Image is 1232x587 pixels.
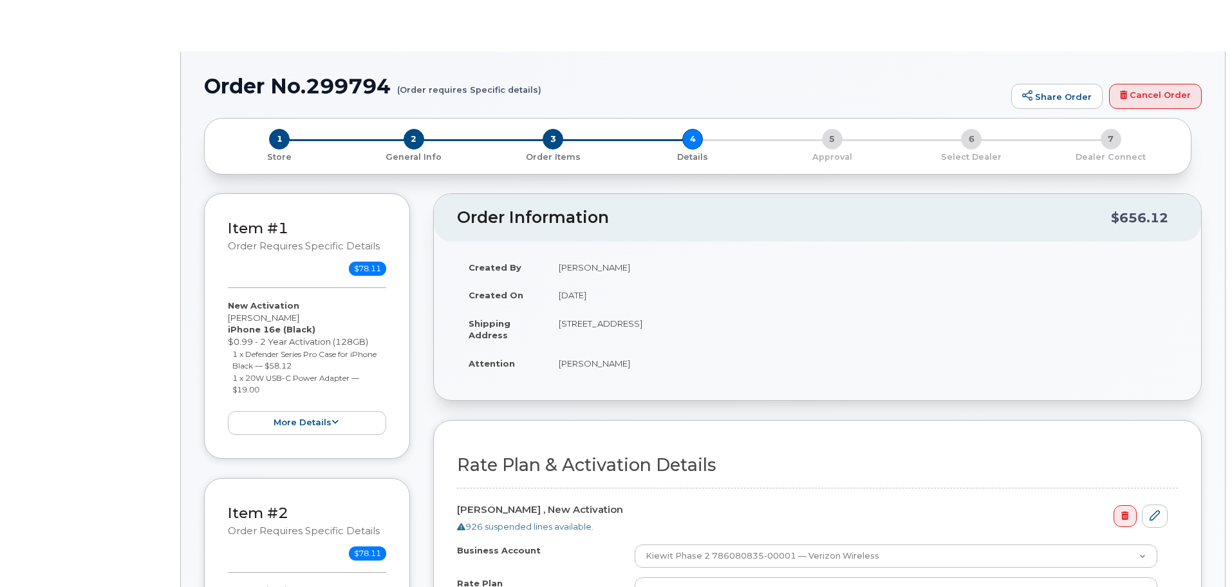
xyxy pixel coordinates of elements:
td: [PERSON_NAME] [547,349,1178,378]
small: Order requires Specific details [228,240,380,252]
span: $78.11 [349,262,386,276]
div: $656.12 [1111,206,1168,230]
strong: Created On [469,290,523,300]
span: 3 [543,129,563,149]
strong: New Activation [228,300,299,311]
small: (Order requires Specific details) [397,75,541,95]
h1: Order No.299794 [204,75,1005,97]
a: 3 Order Items [483,149,623,163]
div: 926 suspended lines available. [457,521,1168,533]
p: General Info [350,151,479,163]
div: [PERSON_NAME] $0.99 - 2 Year Activation (128GB) [228,300,386,434]
p: Order Items [489,151,618,163]
h4: [PERSON_NAME] , New Activation [457,505,1168,515]
a: Item #1 [228,219,288,237]
small: 1 x 20W USB-C Power Adapter — $19.00 [232,373,359,395]
a: Cancel Order [1109,84,1202,110]
strong: iPhone 16e (Black) [228,324,315,334]
strong: Shipping Address [469,318,510,341]
h2: Order Information [457,209,1111,227]
span: $78.11 [349,546,386,561]
td: [STREET_ADDRESS] [547,309,1178,349]
small: Order requires Specific details [228,525,380,537]
a: 2 General Info [344,149,484,163]
a: Share Order [1011,84,1103,110]
h2: Rate Plan & Activation Details [457,456,1178,475]
td: [PERSON_NAME] [547,253,1178,282]
a: Item #2 [228,504,288,522]
strong: Created By [469,262,521,273]
button: more details [228,411,386,435]
small: 1 x Defender Series Pro Case for iPhone Black — $58.12 [232,349,377,371]
a: 1 Store [215,149,344,163]
label: Business Account [457,544,541,557]
span: 1 [269,129,290,149]
td: [DATE] [547,281,1178,309]
strong: Attention [469,358,515,369]
p: Store [220,151,339,163]
span: 2 [404,129,424,149]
